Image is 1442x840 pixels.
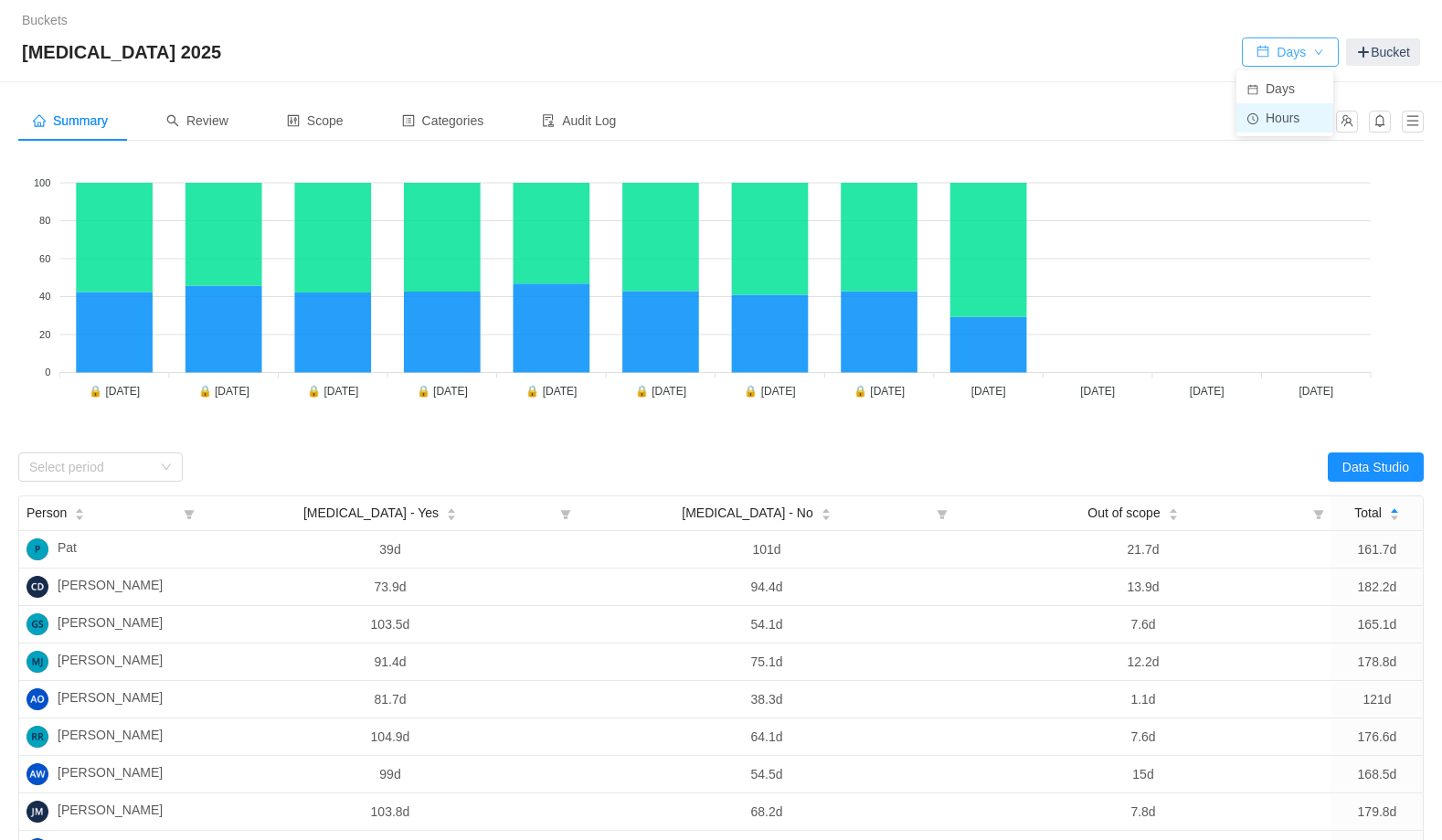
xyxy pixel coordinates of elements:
[39,329,50,340] tspan: 20
[578,569,955,606] td: 94.4d
[955,718,1331,756] td: 7.6d
[202,756,578,793] td: 99d
[202,718,578,756] td: 104.9d
[1236,74,1333,103] li: Days
[176,496,202,530] i: icon: filter
[74,505,85,518] div: Sort
[1087,504,1160,523] span: Out of scope
[955,643,1331,681] td: 12.2d
[58,726,163,748] span: [PERSON_NAME]
[29,458,152,476] div: Select period
[955,606,1331,643] td: 7.6d
[578,643,955,681] td: 75.1d
[578,756,955,793] td: 54.5d
[578,718,955,756] td: 64.1d
[1336,111,1358,133] button: icon: team
[33,114,46,127] i: icon: home
[446,505,457,518] div: Sort
[75,506,85,512] i: icon: caret-up
[955,569,1331,606] td: 13.9d
[1402,111,1424,133] button: icon: menu
[198,384,249,398] tspan: 🔒 [DATE]
[33,113,108,128] span: Summary
[27,651,48,673] img: MJ
[1389,506,1399,512] i: icon: caret-up
[161,462,172,474] i: icon: down
[75,513,85,518] i: icon: caret-down
[58,651,163,673] span: [PERSON_NAME]
[955,681,1331,718] td: 1.1d
[202,681,578,718] td: 81.7d
[402,114,415,127] i: icon: profile
[202,793,578,831] td: 103.8d
[27,763,48,785] img: AW
[955,756,1331,793] td: 15d
[1331,793,1423,831] td: 179.8d
[39,253,50,264] tspan: 60
[402,113,484,128] span: Categories
[166,114,179,127] i: icon: search
[1331,569,1423,606] td: 182.2d
[1331,531,1423,569] td: 161.7d
[307,384,358,398] tspan: 🔒 [DATE]
[1299,385,1333,398] tspan: [DATE]
[447,506,457,512] i: icon: caret-up
[1346,38,1420,66] a: Bucket
[525,384,577,398] tspan: 🔒 [DATE]
[202,606,578,643] td: 103.5d
[821,506,831,512] i: icon: caret-up
[27,801,48,823] img: JM
[27,504,67,523] span: Person
[1168,505,1179,518] div: Sort
[821,513,831,518] i: icon: caret-down
[542,113,616,128] span: Audit Log
[27,613,48,635] img: GS
[1354,504,1382,523] span: Total
[22,37,232,67] span: [MEDICAL_DATA] 2025
[27,538,48,560] img: P
[1331,606,1423,643] td: 165.1d
[1242,37,1339,67] button: icon: calendarDaysicon: down
[1389,505,1400,518] div: Sort
[58,576,163,598] span: [PERSON_NAME]
[27,576,48,598] img: CD
[89,384,140,398] tspan: 🔒 [DATE]
[553,496,578,530] i: icon: filter
[1369,111,1391,133] button: icon: bell
[303,504,439,523] span: [MEDICAL_DATA] - Yes
[1247,84,1258,95] i: icon: calendar
[1168,506,1178,512] i: icon: caret-up
[1331,756,1423,793] td: 168.5d
[682,504,812,523] span: [MEDICAL_DATA] - No
[58,688,163,710] span: [PERSON_NAME]
[971,385,1006,398] tspan: [DATE]
[955,531,1331,569] td: 21.7d
[635,384,686,398] tspan: 🔒 [DATE]
[58,763,163,785] span: [PERSON_NAME]
[39,291,50,302] tspan: 40
[417,384,468,398] tspan: 🔒 [DATE]
[578,606,955,643] td: 54.1d
[578,793,955,831] td: 68.2d
[27,688,48,710] img: AO
[58,801,163,823] span: [PERSON_NAME]
[821,505,832,518] div: Sort
[58,538,77,560] span: Pat
[202,569,578,606] td: 73.9d
[1168,513,1178,518] i: icon: caret-down
[1331,718,1423,756] td: 176.6d
[34,177,50,188] tspan: 100
[39,215,50,226] tspan: 80
[1236,103,1333,133] li: Hours
[287,113,344,128] span: Scope
[447,513,457,518] i: icon: caret-down
[1331,681,1423,718] td: 121d
[45,367,50,377] tspan: 0
[744,384,795,398] tspan: 🔒 [DATE]
[1331,643,1423,681] td: 178.8d
[287,114,300,127] i: icon: control
[955,793,1331,831] td: 7.8d
[202,531,578,569] td: 39d
[58,613,163,635] span: [PERSON_NAME]
[578,531,955,569] td: 101d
